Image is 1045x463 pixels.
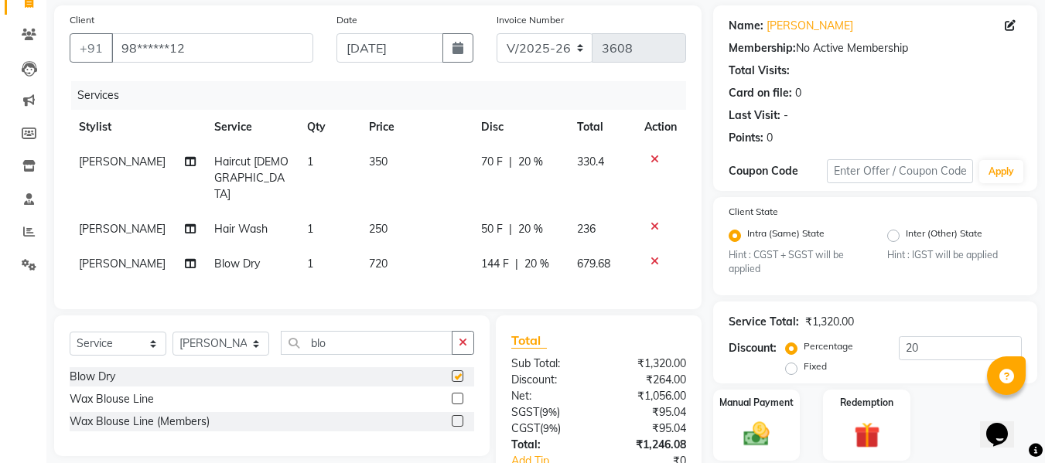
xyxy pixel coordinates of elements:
[542,406,557,418] span: 9%
[481,256,509,272] span: 144 F
[70,369,115,385] div: Blow Dry
[79,257,166,271] span: [PERSON_NAME]
[599,404,698,420] div: ₹95.04
[729,130,763,146] div: Points:
[577,257,610,271] span: 679.68
[795,85,801,101] div: 0
[729,107,780,124] div: Last Visit:
[747,226,825,245] label: Intra (Same) State
[784,107,788,124] div: -
[635,110,686,145] th: Action
[729,18,763,34] div: Name:
[827,159,973,183] input: Enter Offer / Coupon Code
[497,13,564,27] label: Invoice Number
[500,404,599,420] div: ( )
[214,222,268,236] span: Hair Wash
[307,257,313,271] span: 1
[307,155,313,169] span: 1
[979,160,1023,183] button: Apply
[599,356,698,372] div: ₹1,320.00
[906,226,982,245] label: Inter (Other) State
[509,154,512,170] span: |
[500,420,599,437] div: ( )
[729,85,792,101] div: Card on file:
[767,18,853,34] a: [PERSON_NAME]
[360,110,472,145] th: Price
[281,331,452,355] input: Search or Scan
[214,257,260,271] span: Blow Dry
[729,40,796,56] div: Membership:
[767,130,773,146] div: 0
[980,401,1030,448] iframe: chat widget
[214,155,289,201] span: Haircut [DEMOGRAPHIC_DATA]
[518,154,543,170] span: 20 %
[298,110,360,145] th: Qty
[729,40,1022,56] div: No Active Membership
[846,419,888,451] img: _gift.svg
[500,388,599,404] div: Net:
[729,340,777,356] div: Discount:
[336,13,357,27] label: Date
[71,81,698,110] div: Services
[500,372,599,388] div: Discount:
[729,205,778,219] label: Client State
[481,154,503,170] span: 70 F
[887,248,1022,262] small: Hint : IGST will be applied
[70,391,154,407] div: Wax Blouse Line
[515,256,518,272] span: |
[511,405,539,419] span: SGST
[518,221,543,237] span: 20 %
[500,437,599,453] div: Total:
[524,256,549,272] span: 20 %
[729,248,863,277] small: Hint : CGST + SGST will be applied
[729,314,799,330] div: Service Total:
[369,155,388,169] span: 350
[729,163,826,179] div: Coupon Code
[568,110,635,145] th: Total
[70,13,94,27] label: Client
[79,222,166,236] span: [PERSON_NAME]
[577,222,596,236] span: 236
[599,420,698,437] div: ₹95.04
[805,314,854,330] div: ₹1,320.00
[599,388,698,404] div: ₹1,056.00
[599,372,698,388] div: ₹264.00
[840,396,893,410] label: Redemption
[804,339,853,353] label: Percentage
[307,222,313,236] span: 1
[543,422,558,434] span: 9%
[804,359,827,373] label: Fixed
[481,221,503,237] span: 50 F
[500,356,599,372] div: Sub Total:
[369,257,388,271] span: 720
[719,396,794,410] label: Manual Payment
[511,421,540,435] span: CGST
[472,110,568,145] th: Disc
[577,155,604,169] span: 330.4
[79,155,166,169] span: [PERSON_NAME]
[369,222,388,236] span: 250
[729,63,790,79] div: Total Visits:
[70,33,113,63] button: +91
[205,110,298,145] th: Service
[509,221,512,237] span: |
[599,437,698,453] div: ₹1,246.08
[70,110,205,145] th: Stylist
[736,419,777,448] img: _cash.svg
[511,332,547,349] span: Total
[111,33,313,63] input: Search by Name/Mobile/Email/Code
[70,414,210,430] div: Wax Blouse Line (Members)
